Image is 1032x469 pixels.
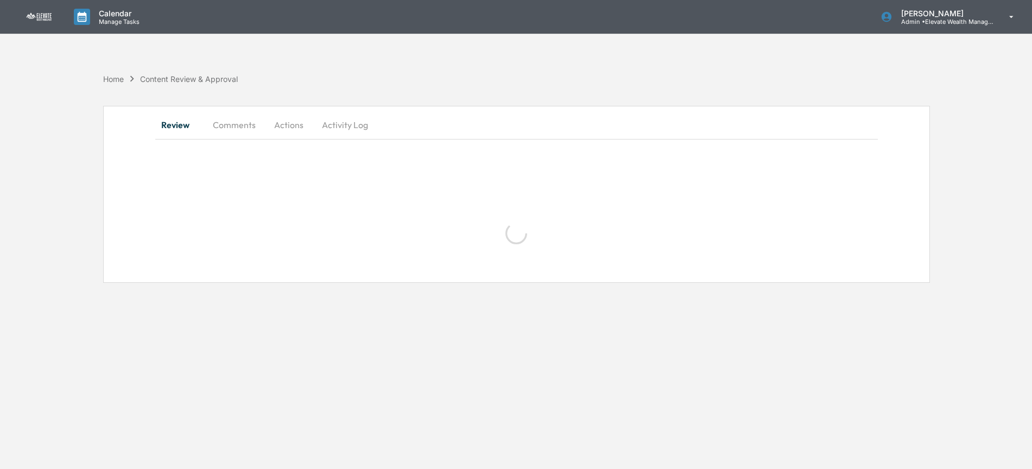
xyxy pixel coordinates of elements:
button: Review [155,112,204,138]
p: Calendar [90,9,145,18]
div: secondary tabs example [155,112,878,138]
p: [PERSON_NAME] [892,9,993,18]
div: Content Review & Approval [140,74,238,84]
button: Comments [204,112,264,138]
img: logo [26,12,52,21]
div: Home [103,74,124,84]
button: Actions [264,112,313,138]
p: Admin • Elevate Wealth Management [892,18,993,26]
button: Activity Log [313,112,377,138]
p: Manage Tasks [90,18,145,26]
